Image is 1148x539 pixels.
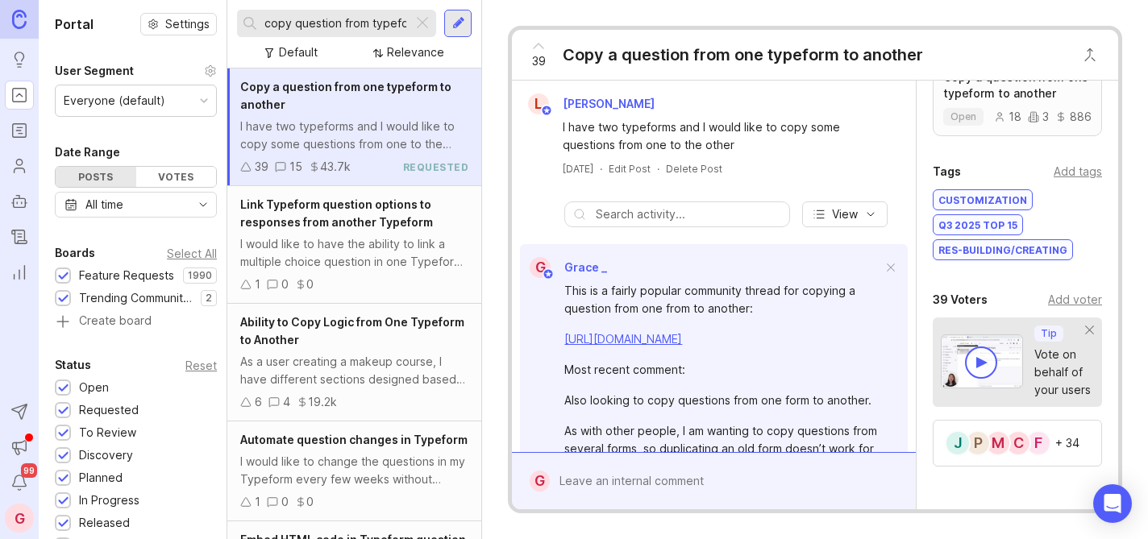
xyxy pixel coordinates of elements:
p: Tip [1041,327,1057,340]
img: video-thumbnail-vote-d41b83416815613422e2ca741bf692cc.jpg [941,334,1023,388]
div: C [1005,430,1031,456]
div: Boards [55,243,95,263]
div: Add tags [1054,163,1102,180]
div: Trending Community Topics [79,289,193,307]
div: RES-Building/Creating [934,240,1072,259]
span: Settings [165,16,210,32]
div: requested [403,160,469,174]
div: I would like to have the ability to link a multiple choice question in one Typeform to the last t... [240,235,468,271]
img: member badge [541,105,553,117]
input: Search activity... [596,205,781,223]
div: Open [79,379,109,396]
p: 1990 [188,269,212,282]
div: Customization [934,190,1032,209]
a: Ideas [5,45,34,74]
div: 3 [1028,111,1049,122]
a: [URL][DOMAIN_NAME] [564,332,682,346]
button: Close button [1074,39,1106,71]
button: View [802,201,888,227]
div: To Review [79,424,136,442]
div: 0 [281,276,289,293]
span: Automate question changes in Typeform [240,433,468,446]
div: Also looking to copy questions from one form to another. [564,392,882,409]
div: Reset [185,361,217,370]
a: Roadmaps [5,116,34,145]
div: I have two typeforms and I would like to copy some questions from one to the other [240,118,468,153]
div: Add voter [1048,291,1102,309]
div: · [600,162,602,176]
div: L [528,93,549,114]
div: 1 [255,276,260,293]
a: Reporting [5,258,34,287]
a: Automate question changes in TypeformI would like to change the questions in my Typeform every fe... [227,421,481,521]
div: Copy a question from one typeform to another [563,44,923,66]
div: G [530,257,551,278]
div: Open Intercom Messenger [1093,484,1132,523]
button: Notifications [5,468,34,497]
div: Requested [79,401,139,419]
div: P [965,430,991,456]
div: 39 Voters [933,290,988,309]
div: 43.7k [320,158,351,176]
div: Discovery [79,446,133,464]
div: G [530,471,550,491]
div: Date Range [55,143,120,162]
div: 886 [1055,111,1092,122]
div: + 34 [1055,437,1079,449]
div: 1 [255,493,260,511]
div: Vote on behalf of your users [1034,346,1091,399]
div: Status [55,355,91,375]
div: 0 [306,493,314,511]
div: As with other people, I am wanting to copy questions from several forms, so duplicating an old fo... [564,422,882,475]
a: Create board [55,315,217,330]
div: Relevance [387,44,444,61]
input: Search... [264,15,406,32]
a: Portal [5,81,34,110]
div: · [657,162,659,176]
div: Edit Post [609,162,651,176]
div: Default [279,44,318,61]
button: Settings [140,13,217,35]
button: Send to Autopilot [5,397,34,426]
div: Released [79,514,130,532]
div: 19.2k [308,393,337,411]
a: Changelog [5,222,34,251]
a: Link Typeform question options to responses from another TypeformI would like to have the ability... [227,186,481,304]
span: 39 [532,52,546,70]
button: G [5,504,34,533]
a: Autopilot [5,187,34,216]
a: Copy a question from one typeform to anotherI have two typeforms and I would like to copy some qu... [227,68,481,186]
div: Q3 2025 Top 15 [934,215,1022,234]
p: Copy a question from one typeform to another [943,69,1092,102]
span: Ability to Copy Logic from One Typeform to Another [240,315,464,346]
div: This is a fairly popular community thread for copying a question from one from to another: [564,282,882,317]
div: J [945,430,971,456]
p: 2 [206,292,212,305]
a: GGrace _ [520,257,607,278]
img: Canny Home [12,10,27,28]
div: 15 [289,158,302,176]
span: open [950,110,976,123]
div: Everyone (default) [64,92,165,110]
a: Users [5,151,34,180]
div: Posts [56,167,136,187]
button: Announcements [5,433,34,462]
div: Feature Requests [79,267,174,284]
a: Ability to Copy Logic from One Typeform to AnotherAs a user creating a makeup course, I have diff... [227,304,481,421]
span: [PERSON_NAME] [563,97,655,110]
time: [DATE] [563,163,593,175]
div: Votes [136,167,217,187]
div: M [985,430,1011,456]
h1: Portal [55,15,94,34]
span: Copy a question from one typeform to another [240,80,451,111]
div: 0 [306,276,314,293]
span: 99 [21,463,37,478]
span: Link Typeform question options to responses from another Typeform [240,197,433,229]
div: Planned [79,469,123,487]
div: Tags [933,162,961,181]
div: I would like to change the questions in my Typeform every few weeks without having to physically ... [240,453,468,488]
div: 4 [283,393,290,411]
div: Delete Post [666,162,722,176]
